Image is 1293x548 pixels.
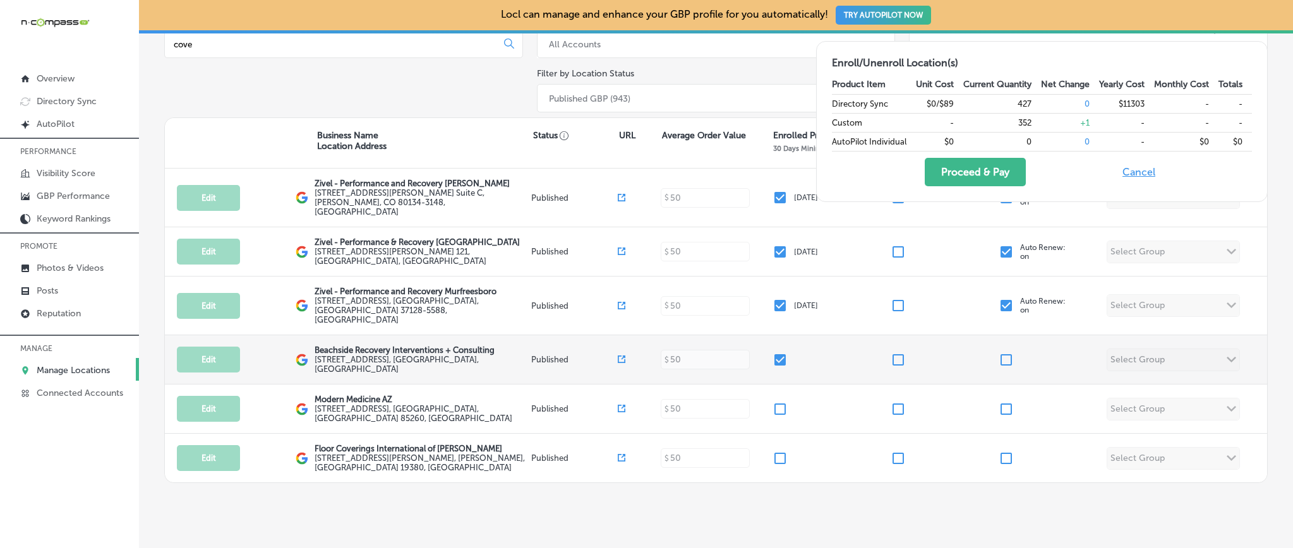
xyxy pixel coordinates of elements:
p: Manage Locations [37,365,110,376]
img: logo [296,354,308,366]
p: Keyword Rankings [37,213,111,224]
p: Reputation [37,308,81,319]
p: Published [531,355,618,364]
p: [DATE] [794,301,818,310]
td: $0/$89 [916,94,963,113]
input: All Locations [172,39,494,50]
td: - [1099,132,1154,151]
th: Current Quantity [963,75,1041,94]
td: - [1218,94,1252,113]
p: [DATE] [794,247,818,256]
td: $0 [916,132,963,151]
p: 30 Days Minimum [773,144,833,153]
p: [DATE] [794,193,818,202]
td: - [916,113,963,132]
button: Edit [177,347,240,372]
td: - [1154,113,1218,132]
p: Zivel - Performance and Recovery Murfreesboro [315,287,528,296]
p: Published [531,453,618,463]
p: Published [531,404,618,414]
th: Product Item [832,75,916,94]
p: Beachside Recovery Interventions + Consulting [315,345,528,355]
td: - [1218,113,1252,132]
div: Published GBP (943) [549,93,630,104]
label: [STREET_ADDRESS] , [GEOGRAPHIC_DATA], [GEOGRAPHIC_DATA] [315,355,528,374]
p: Auto Renew: on [1020,243,1066,261]
img: logo [296,191,308,204]
p: Enrolled Premium [773,130,846,141]
div: All Accounts [549,39,601,49]
p: AutoPilot [37,119,75,129]
p: Modern Medicine AZ [315,395,528,404]
button: TRY AUTOPILOT NOW [836,6,931,25]
td: 427 [963,94,1041,113]
button: Edit [177,239,240,265]
img: logo [296,299,308,312]
p: Connected Accounts [37,388,123,398]
label: [STREET_ADDRESS][PERSON_NAME] 121 , [GEOGRAPHIC_DATA], [GEOGRAPHIC_DATA] [315,247,528,266]
th: Totals [1218,75,1252,94]
td: - [1099,113,1154,132]
p: Zivel - Performance & Recovery [GEOGRAPHIC_DATA] [315,237,528,247]
td: $0 [1154,132,1218,151]
th: Net Change [1041,75,1099,94]
p: Published [531,193,618,203]
p: Zivel - Performance and Recovery [PERSON_NAME] [315,179,528,188]
td: $11303 [1099,94,1154,113]
button: Edit [177,185,240,211]
td: Directory Sync [832,94,916,113]
td: 0 [1041,94,1099,113]
th: Yearly Cost [1099,75,1154,94]
td: - [1154,94,1218,113]
td: Custom [832,113,916,132]
p: Auto Renew: on [1020,297,1066,314]
img: logo [296,246,308,258]
button: Edit [177,396,240,422]
label: [STREET_ADDRESS][PERSON_NAME] , [PERSON_NAME], [GEOGRAPHIC_DATA] 19380, [GEOGRAPHIC_DATA] [315,453,528,472]
button: Proceed & Pay [925,158,1026,186]
p: Floor Coverings International of [PERSON_NAME] [315,444,528,453]
img: logo [296,403,308,415]
p: Status [533,130,619,141]
p: Visibility Score [37,168,95,179]
p: Overview [37,73,75,84]
td: + 1 [1041,113,1099,132]
p: Average Order Value [662,130,746,141]
label: [STREET_ADDRESS] , [GEOGRAPHIC_DATA], [GEOGRAPHIC_DATA] 37128-5588, [GEOGRAPHIC_DATA] [315,296,528,325]
td: 0 [1041,132,1099,151]
p: URL [619,130,635,141]
label: [STREET_ADDRESS] , [GEOGRAPHIC_DATA], [GEOGRAPHIC_DATA] 85260, [GEOGRAPHIC_DATA] [315,404,528,423]
p: Directory Sync [37,96,97,107]
p: Published [531,301,618,311]
img: logo [296,452,308,465]
h2: Enroll/Unenroll Location(s) [832,57,1252,69]
button: Edit [177,293,240,319]
p: Published [531,247,618,256]
label: Filter by Location Status [537,68,634,79]
button: Cancel [1119,158,1159,186]
button: Edit [177,445,240,471]
img: 660ab0bf-5cc7-4cb8-ba1c-48b5ae0f18e60NCTV_CLogo_TV_Black_-500x88.png [20,16,90,28]
td: AutoPilot Individual [832,132,916,151]
td: $0 [1218,132,1252,151]
p: Photos & Videos [37,263,104,273]
th: Monthly Cost [1154,75,1218,94]
th: Unit Cost [916,75,963,94]
p: Business Name Location Address [317,130,387,152]
label: [STREET_ADDRESS][PERSON_NAME] Suite C , [PERSON_NAME], CO 80134-3148, [GEOGRAPHIC_DATA] [315,188,528,217]
td: 0 [963,132,1041,151]
td: 352 [963,113,1041,132]
p: GBP Performance [37,191,110,201]
p: Posts [37,285,58,296]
